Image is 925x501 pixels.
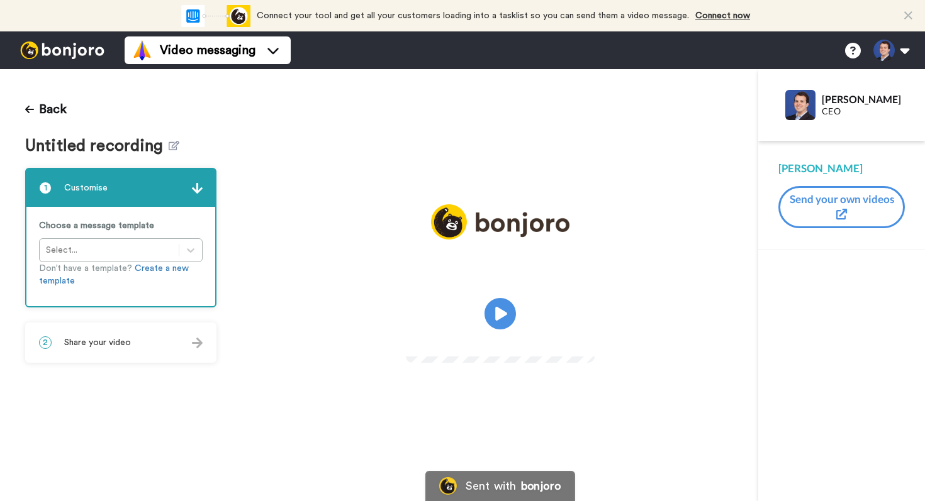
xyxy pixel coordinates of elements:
a: Connect now [695,11,750,20]
img: bj-logo-header-white.svg [15,41,109,59]
img: arrow.svg [192,183,203,194]
img: Profile Image [785,90,816,120]
div: 2Share your video [25,322,216,363]
img: Bonjoro Logo [439,477,457,495]
div: Sent with [466,480,516,492]
p: Don’t have a template? [39,262,203,287]
span: Connect your tool and get all your customers loading into a tasklist so you can send them a video... [257,11,689,20]
div: animation [181,5,250,27]
span: 2 [39,336,52,349]
a: Create a new template [39,264,189,285]
div: [PERSON_NAME] [778,161,905,176]
span: 1 [39,182,52,194]
img: logo_full.png [431,204,569,240]
img: Full screen [571,333,583,346]
img: arrow.svg [192,338,203,348]
img: vm-color.svg [132,40,152,60]
span: Share your video [64,336,131,349]
button: Back [25,94,67,124]
span: Customise [64,182,108,194]
span: Untitled recording [25,137,169,155]
span: Video messaging [160,41,255,59]
button: Send your own videos [778,186,905,228]
div: CEO [822,106,904,117]
div: [PERSON_NAME] [822,93,904,105]
p: Choose a message template [39,219,203,232]
a: Bonjoro LogoSent withbonjoro [425,471,575,501]
div: bonjoro [521,480,561,492]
